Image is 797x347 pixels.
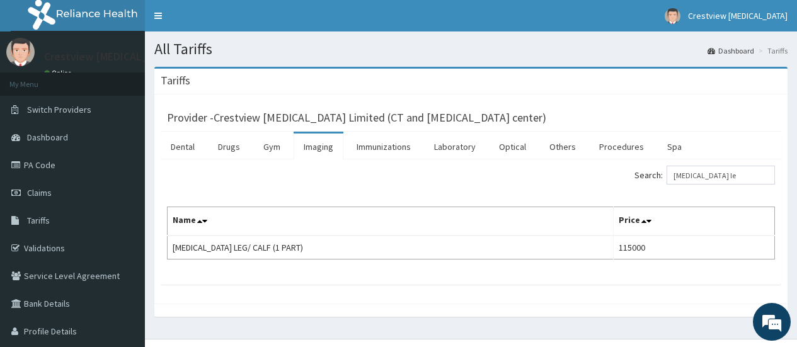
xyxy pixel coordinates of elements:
a: Immunizations [347,134,421,160]
th: Price [613,207,774,236]
a: Optical [489,134,536,160]
a: Others [539,134,586,160]
span: Tariffs [27,215,50,226]
h3: Provider - Crestview [MEDICAL_DATA] Limited (CT and [MEDICAL_DATA] center) [167,112,546,123]
a: Procedures [589,134,654,160]
img: User Image [665,8,680,24]
a: Drugs [208,134,250,160]
span: Claims [27,187,52,198]
a: Gym [253,134,290,160]
h3: Tariffs [161,75,190,86]
td: [MEDICAL_DATA] LEG/ CALF (1 PART) [168,236,614,259]
span: Switch Providers [27,104,91,115]
a: Spa [657,134,692,160]
span: Dashboard [27,132,68,143]
th: Name [168,207,614,236]
img: User Image [6,38,35,66]
a: Imaging [294,134,343,160]
p: Crestview [MEDICAL_DATA] [44,51,178,62]
input: Search: [667,166,775,185]
li: Tariffs [755,45,788,56]
td: 115000 [613,236,774,259]
a: Laboratory [424,134,486,160]
span: Crestview [MEDICAL_DATA] [688,10,788,21]
a: Dashboard [708,45,754,56]
h1: All Tariffs [154,41,788,57]
a: Dental [161,134,205,160]
label: Search: [634,166,775,185]
a: Online [44,69,74,77]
